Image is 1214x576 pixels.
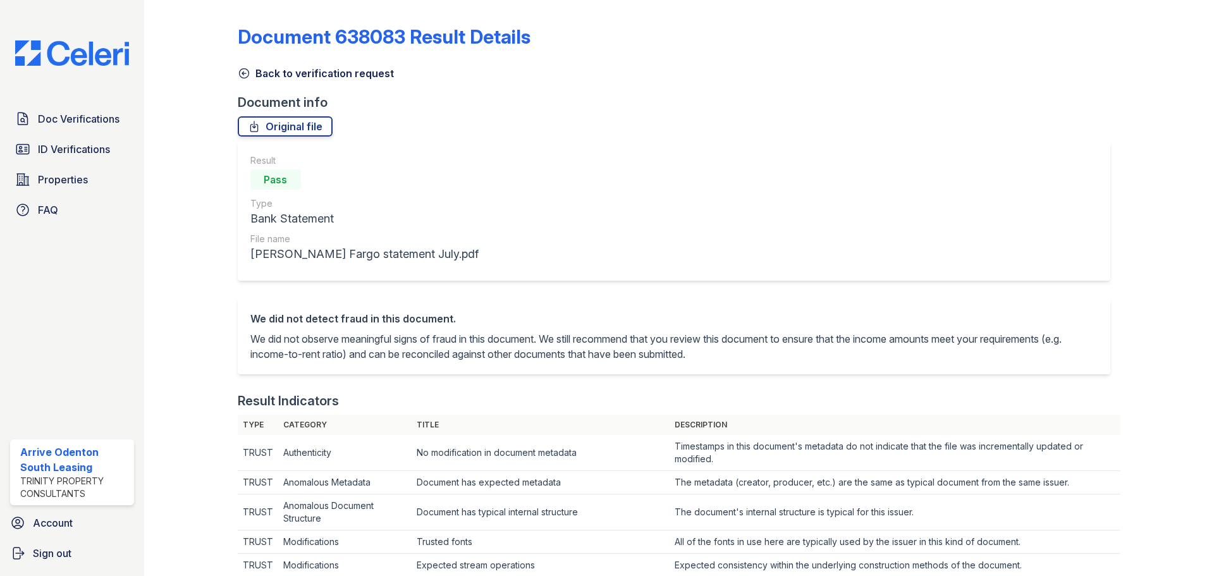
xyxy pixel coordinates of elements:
[250,210,479,228] div: Bank Statement
[670,435,1120,471] td: Timestamps in this document's metadata do not indicate that the file was incrementally updated or...
[278,415,412,435] th: Category
[1161,525,1201,563] iframe: chat widget
[250,197,479,210] div: Type
[38,202,58,218] span: FAQ
[250,245,479,263] div: [PERSON_NAME] Fargo statement July.pdf
[412,530,669,554] td: Trusted fonts
[5,510,139,536] a: Account
[33,515,73,530] span: Account
[278,530,412,554] td: Modifications
[20,475,129,500] div: Trinity Property Consultants
[20,444,129,475] div: Arrive Odenton South Leasing
[238,471,278,494] td: TRUST
[238,94,1120,111] div: Document info
[278,435,412,471] td: Authenticity
[250,154,479,167] div: Result
[278,494,412,530] td: Anomalous Document Structure
[250,311,1098,326] div: We did not detect fraud in this document.
[278,471,412,494] td: Anomalous Metadata
[238,494,278,530] td: TRUST
[10,197,134,223] a: FAQ
[238,530,278,554] td: TRUST
[238,66,394,81] a: Back to verification request
[238,435,278,471] td: TRUST
[670,530,1120,554] td: All of the fonts in use here are typically used by the issuer in this kind of document.
[670,415,1120,435] th: Description
[412,415,669,435] th: Title
[5,40,139,66] img: CE_Logo_Blue-a8612792a0a2168367f1c8372b55b34899dd931a85d93a1a3d3e32e68fde9ad4.png
[238,25,530,48] a: Document 638083 Result Details
[670,494,1120,530] td: The document's internal structure is typical for this issuer.
[238,116,333,137] a: Original file
[412,471,669,494] td: Document has expected metadata
[250,169,301,190] div: Pass
[250,233,479,245] div: File name
[5,541,139,566] a: Sign out
[10,167,134,192] a: Properties
[38,142,110,157] span: ID Verifications
[412,435,669,471] td: No modification in document metadata
[10,137,134,162] a: ID Verifications
[38,111,120,126] span: Doc Verifications
[10,106,134,132] a: Doc Verifications
[412,494,669,530] td: Document has typical internal structure
[670,471,1120,494] td: The metadata (creator, producer, etc.) are the same as typical document from the same issuer.
[33,546,71,561] span: Sign out
[38,172,88,187] span: Properties
[238,415,278,435] th: Type
[238,392,339,410] div: Result Indicators
[250,331,1098,362] p: We did not observe meaningful signs of fraud in this document. We still recommend that you review...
